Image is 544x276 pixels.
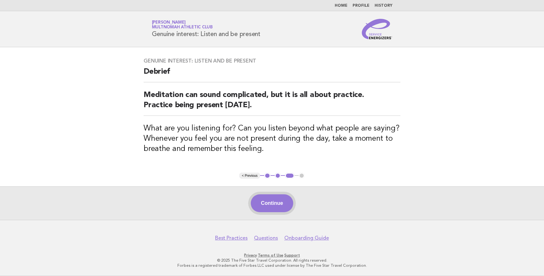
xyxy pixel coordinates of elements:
img: Service Energizers [362,19,392,39]
h3: Genuine interest: Listen and be present [144,58,400,64]
a: Questions [254,235,278,241]
h2: Debrief [144,67,400,82]
a: Home [335,4,347,8]
p: · · [77,253,467,258]
a: Best Practices [215,235,248,241]
h3: What are you listening for? Can you listen beyond what people are saying? Whenever you feel you a... [144,123,400,154]
a: [PERSON_NAME]Multnomah Athletic Club [152,20,213,29]
a: Onboarding Guide [284,235,329,241]
a: Profile [353,4,369,8]
a: History [375,4,392,8]
p: © 2025 The Five Star Travel Corporation. All rights reserved. [77,258,467,263]
button: 3 [285,173,294,179]
span: Multnomah Athletic Club [152,26,213,30]
button: 2 [275,173,281,179]
button: < Previous [239,173,260,179]
a: Terms of Use [258,253,283,257]
a: Support [284,253,300,257]
h2: Meditation can sound complicated, but it is all about practice. Practice being present [DATE]. [144,90,400,116]
p: Forbes is a registered trademark of Forbes LLC used under license by The Five Star Travel Corpora... [77,263,467,268]
button: Continue [251,194,293,212]
a: Privacy [244,253,257,257]
button: 1 [264,173,271,179]
h1: Genuine interest: Listen and be present [152,21,260,37]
